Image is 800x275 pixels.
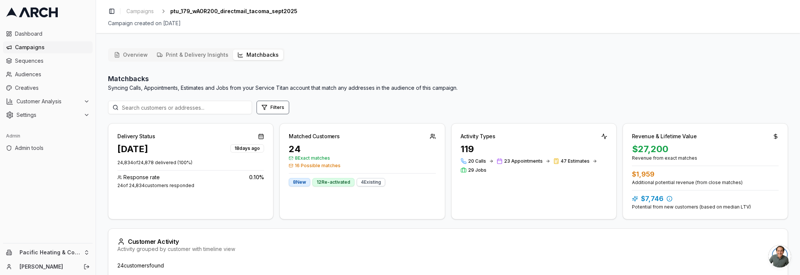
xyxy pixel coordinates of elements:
h2: Matchbacks [108,74,458,84]
span: Sequences [15,57,90,65]
button: Overview [110,50,152,60]
p: 24,834 of 24,878 delivered ( 100 %) [117,160,264,166]
a: [PERSON_NAME] [20,263,75,270]
div: Activity grouped by customer with timeline view [117,245,779,253]
div: $27,200 [632,143,779,155]
div: 12 Re-activated [312,178,354,186]
span: 23 Appointments [504,158,543,164]
span: 20 Calls [468,158,486,164]
a: Campaigns [3,41,93,53]
span: Campaigns [126,8,154,15]
div: 24 [289,143,435,155]
button: 18days ago [230,143,264,153]
nav: breadcrumb [123,6,297,17]
div: Activity Types [461,133,495,140]
button: Matchbacks [233,50,283,60]
span: Creatives [15,84,90,92]
span: 16 Possible matches [289,163,435,169]
div: Customer Activity [117,238,779,245]
div: 8 New [289,178,310,186]
div: Revenue & Lifetime Value [632,133,697,140]
div: Matched Customers [289,133,339,140]
span: ptu_179_wAOR200_directmail_tacoma_sept2025 [170,8,297,15]
div: 18 days ago [230,144,264,153]
button: Log out [81,261,92,272]
span: Response rate [123,174,160,181]
span: Admin tools [15,144,90,152]
div: Revenue from exact matches [632,155,779,161]
a: Admin tools [3,142,93,154]
div: 24 of 24,834 customers responded [117,183,264,189]
p: Syncing Calls, Appointments, Estimates and Jobs from your Service Titan account that match any ad... [108,84,458,92]
span: 47 Estimates [561,158,590,164]
input: Search customers or addresses... [108,101,252,114]
span: 8 Exact matches [289,155,435,161]
button: Print & Delivery Insights [152,50,233,60]
div: Additional potential revenue (from close matches) [632,180,779,186]
span: Settings [17,111,81,119]
div: Delivery Status [117,133,155,140]
div: [DATE] [117,143,148,155]
a: Dashboard [3,28,93,40]
div: 119 [461,143,607,155]
span: 29 Jobs [468,167,486,173]
a: Creatives [3,82,93,94]
a: Audiences [3,68,93,80]
button: Settings [3,109,93,121]
button: Open filters [257,101,289,114]
span: 0.10 % [249,174,264,181]
div: 24 customer s found [117,262,779,269]
div: Admin [3,130,93,142]
a: Sequences [3,55,93,67]
button: Customer Analysis [3,95,93,107]
span: Pacific Heating & Cooling [20,249,81,256]
span: Campaigns [15,44,90,51]
div: $1,959 [632,169,779,180]
div: 4 Existing [357,178,385,186]
span: Dashboard [15,30,90,38]
button: Pacific Heating & Cooling [3,246,93,258]
span: Customer Analysis [17,98,81,105]
span: Audiences [15,71,90,78]
div: Campaign created on [DATE] [108,20,788,27]
div: Open chat [768,245,791,267]
a: Campaigns [123,6,157,17]
div: Potential from new customers (based on median LTV) [632,204,779,210]
div: $7,746 [632,193,779,204]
